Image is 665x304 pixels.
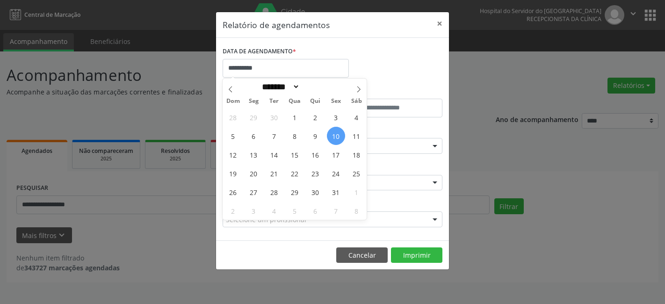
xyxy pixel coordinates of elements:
span: Outubro 21, 2025 [265,164,283,182]
span: Dom [223,98,243,104]
label: DATA DE AGENDAMENTO [223,44,296,59]
span: Outubro 22, 2025 [286,164,304,182]
button: Cancelar [336,247,388,263]
span: Outubro 10, 2025 [327,127,345,145]
span: Outubro 14, 2025 [265,145,283,164]
span: Outubro 12, 2025 [224,145,242,164]
span: Novembro 3, 2025 [245,202,263,220]
label: ATÉ [335,84,442,99]
span: Outubro 5, 2025 [224,127,242,145]
input: Year [300,82,331,92]
span: Outubro 3, 2025 [327,108,345,126]
button: Imprimir [391,247,442,263]
span: Qui [305,98,325,104]
span: Outubro 6, 2025 [245,127,263,145]
span: Qua [284,98,305,104]
span: Outubro 16, 2025 [306,145,325,164]
span: Novembro 7, 2025 [327,202,345,220]
span: Outubro 20, 2025 [245,164,263,182]
span: Outubro 28, 2025 [265,183,283,201]
span: Outubro 27, 2025 [245,183,263,201]
span: Outubro 4, 2025 [347,108,366,126]
span: Outubro 17, 2025 [327,145,345,164]
span: Outubro 26, 2025 [224,183,242,201]
span: Novembro 1, 2025 [347,183,366,201]
span: Novembro 5, 2025 [286,202,304,220]
span: Sex [325,98,346,104]
span: Outubro 25, 2025 [347,164,366,182]
span: Outubro 13, 2025 [245,145,263,164]
span: Outubro 18, 2025 [347,145,366,164]
select: Month [259,82,300,92]
span: Novembro 8, 2025 [347,202,366,220]
span: Outubro 23, 2025 [306,164,325,182]
span: Outubro 7, 2025 [265,127,283,145]
span: Outubro 8, 2025 [286,127,304,145]
span: Outubro 31, 2025 [327,183,345,201]
span: Outubro 2, 2025 [306,108,325,126]
span: Outubro 15, 2025 [286,145,304,164]
span: Sáb [346,98,367,104]
span: Seg [243,98,264,104]
span: Outubro 30, 2025 [306,183,325,201]
span: Outubro 1, 2025 [286,108,304,126]
span: Ter [264,98,284,104]
span: Outubro 19, 2025 [224,164,242,182]
span: Setembro 29, 2025 [245,108,263,126]
h5: Relatório de agendamentos [223,19,330,31]
button: Close [430,12,449,35]
span: Outubro 11, 2025 [347,127,366,145]
span: Novembro 2, 2025 [224,202,242,220]
span: Outubro 24, 2025 [327,164,345,182]
span: Outubro 29, 2025 [286,183,304,201]
span: Setembro 30, 2025 [265,108,283,126]
span: Setembro 28, 2025 [224,108,242,126]
span: Novembro 4, 2025 [265,202,283,220]
span: Outubro 9, 2025 [306,127,325,145]
span: Novembro 6, 2025 [306,202,325,220]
